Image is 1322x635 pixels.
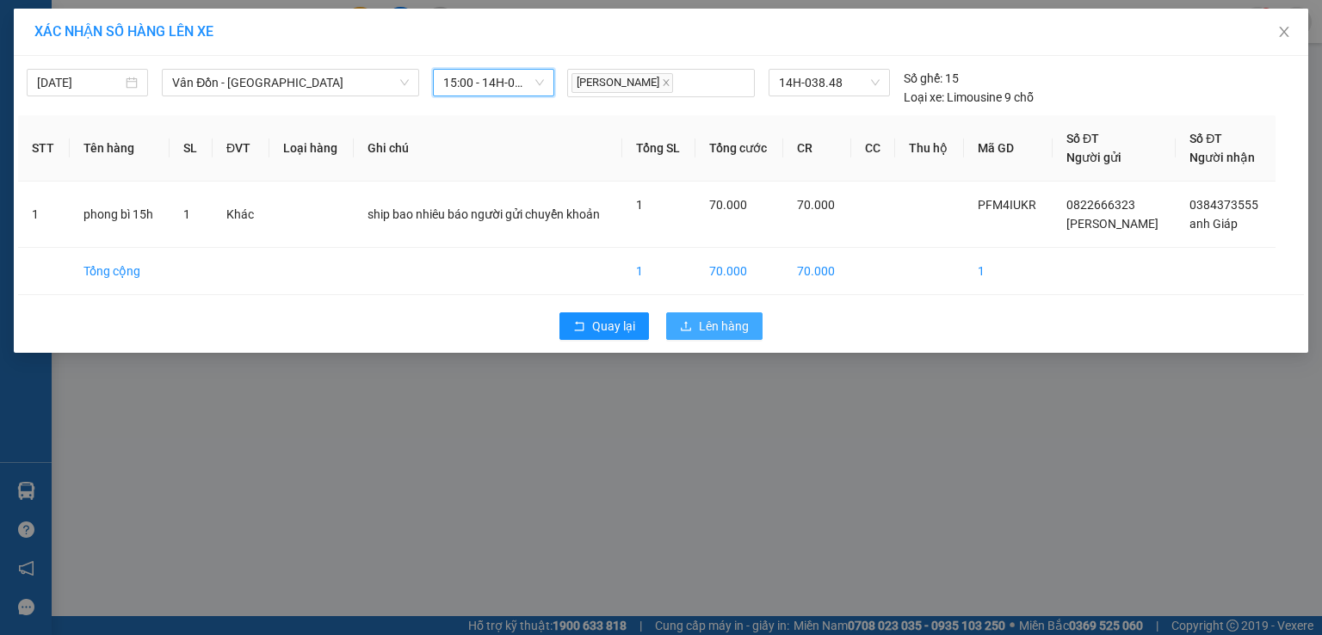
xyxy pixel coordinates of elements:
[779,70,879,96] span: 14H-038.48
[904,69,959,88] div: 15
[70,115,170,182] th: Tên hàng
[443,70,544,96] span: 15:00 - 14H-038.48
[695,115,783,182] th: Tổng cước
[172,70,409,96] span: Vân Đồn - Hà Nội
[559,312,649,340] button: rollbackQuay lại
[895,115,963,182] th: Thu hộ
[573,320,585,334] span: rollback
[1189,151,1255,164] span: Người nhận
[1189,217,1238,231] span: anh Giáp
[1260,9,1308,57] button: Close
[354,115,622,182] th: Ghi chú
[964,115,1053,182] th: Mã GD
[636,198,643,212] span: 1
[1189,132,1222,145] span: Số ĐT
[70,248,170,295] td: Tổng cộng
[662,78,670,87] span: close
[904,88,944,107] span: Loại xe:
[1066,198,1135,212] span: 0822666323
[978,198,1036,212] span: PFM4IUKR
[851,115,896,182] th: CC
[170,115,213,182] th: SL
[183,207,190,221] span: 1
[368,207,600,221] span: ship bao nhiêu báo người gửi chuyển khoản
[783,248,850,295] td: 70.000
[213,182,269,248] td: Khác
[1277,25,1291,39] span: close
[666,312,763,340] button: uploadLên hàng
[592,317,635,336] span: Quay lại
[709,198,747,212] span: 70.000
[37,73,122,92] input: 11/09/2025
[70,182,170,248] td: phong bì 15h
[269,115,354,182] th: Loại hàng
[904,88,1034,107] div: Limousine 9 chỗ
[1189,198,1258,212] span: 0384373555
[695,248,783,295] td: 70.000
[18,182,70,248] td: 1
[964,248,1053,295] td: 1
[213,115,269,182] th: ĐVT
[18,115,70,182] th: STT
[680,320,692,334] span: upload
[797,198,835,212] span: 70.000
[622,248,696,295] td: 1
[622,115,696,182] th: Tổng SL
[34,23,213,40] span: XÁC NHẬN SỐ HÀNG LÊN XE
[1066,151,1121,164] span: Người gửi
[1066,132,1099,145] span: Số ĐT
[904,69,942,88] span: Số ghế:
[699,317,749,336] span: Lên hàng
[571,73,673,93] span: [PERSON_NAME]
[1066,217,1158,231] span: [PERSON_NAME]
[399,77,410,88] span: down
[783,115,850,182] th: CR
